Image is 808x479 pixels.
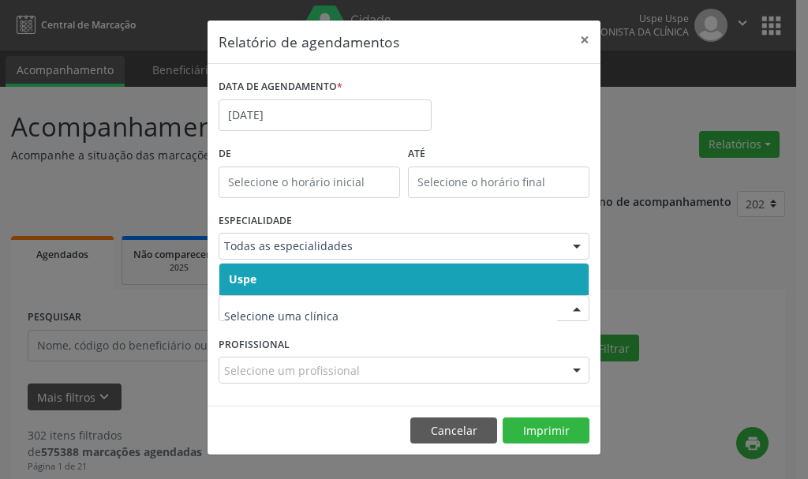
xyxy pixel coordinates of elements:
[408,167,589,198] input: Selecione o horário final
[219,142,400,167] label: De
[410,417,497,444] button: Cancelar
[219,167,400,198] input: Selecione o horário inicial
[503,417,589,444] button: Imprimir
[224,238,557,254] span: Todas as especialidades
[219,332,290,357] label: PROFISSIONAL
[219,32,399,52] h5: Relatório de agendamentos
[224,362,360,379] span: Selecione um profissional
[224,301,557,332] input: Selecione uma clínica
[408,142,589,167] label: ATÉ
[229,271,256,286] span: Uspe
[569,21,600,59] button: Close
[219,99,432,131] input: Selecione uma data ou intervalo
[219,209,292,234] label: ESPECIALIDADE
[219,75,342,99] label: DATA DE AGENDAMENTO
